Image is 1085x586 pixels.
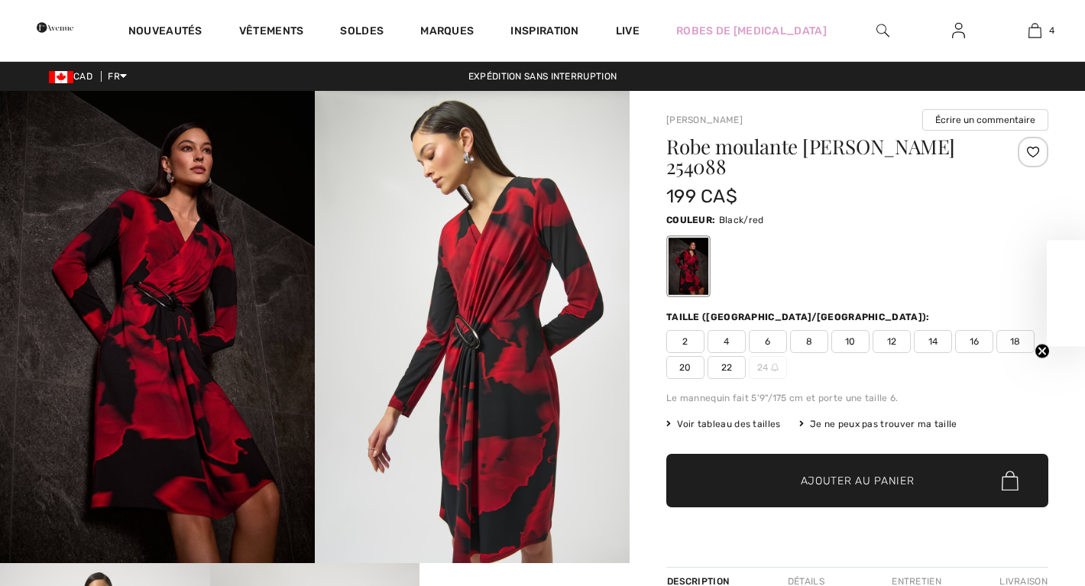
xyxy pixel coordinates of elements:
[998,21,1072,40] a: 4
[315,91,630,563] img: Robe Moulante Fleurie mod&egrave;le 254088. 2
[676,23,827,39] a: Robes de [MEDICAL_DATA]
[1049,24,1054,37] span: 4
[955,330,993,353] span: 16
[666,215,715,225] span: Couleur:
[616,23,640,39] a: Live
[790,330,828,353] span: 8
[749,356,787,379] span: 24
[666,391,1048,405] div: Le mannequin fait 5'9"/175 cm et porte une taille 6.
[1035,343,1050,358] button: Close teaser
[831,330,870,353] span: 10
[510,24,578,40] span: Inspiration
[666,330,704,353] span: 2
[666,186,737,207] span: 199 CA$
[771,364,779,371] img: ring-m.svg
[49,71,73,83] img: Canadian Dollar
[666,356,704,379] span: 20
[996,330,1035,353] span: 18
[749,330,787,353] span: 6
[666,454,1048,507] button: Ajouter au panier
[922,109,1048,131] button: Écrire un commentaire
[239,24,304,40] a: Vêtements
[37,12,73,43] img: 1ère Avenue
[1028,21,1041,40] img: Mon panier
[708,356,746,379] span: 22
[420,24,474,40] a: Marques
[876,21,889,40] img: recherche
[666,115,743,125] a: [PERSON_NAME]
[340,24,384,40] a: Soldes
[49,71,99,82] span: CAD
[914,330,952,353] span: 14
[666,310,933,324] div: Taille ([GEOGRAPHIC_DATA]/[GEOGRAPHIC_DATA]):
[799,417,957,431] div: Je ne peux pas trouver ma taille
[719,215,764,225] span: Black/red
[801,473,915,489] span: Ajouter au panier
[1047,240,1085,346] div: Close teaser
[940,21,977,40] a: Se connecter
[952,21,965,40] img: Mes infos
[666,137,985,176] h1: Robe moulante [PERSON_NAME] 254088
[873,330,911,353] span: 12
[708,330,746,353] span: 4
[108,71,127,82] span: FR
[669,238,708,295] div: Black/red
[666,417,781,431] span: Voir tableau des tailles
[128,24,202,40] a: Nouveautés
